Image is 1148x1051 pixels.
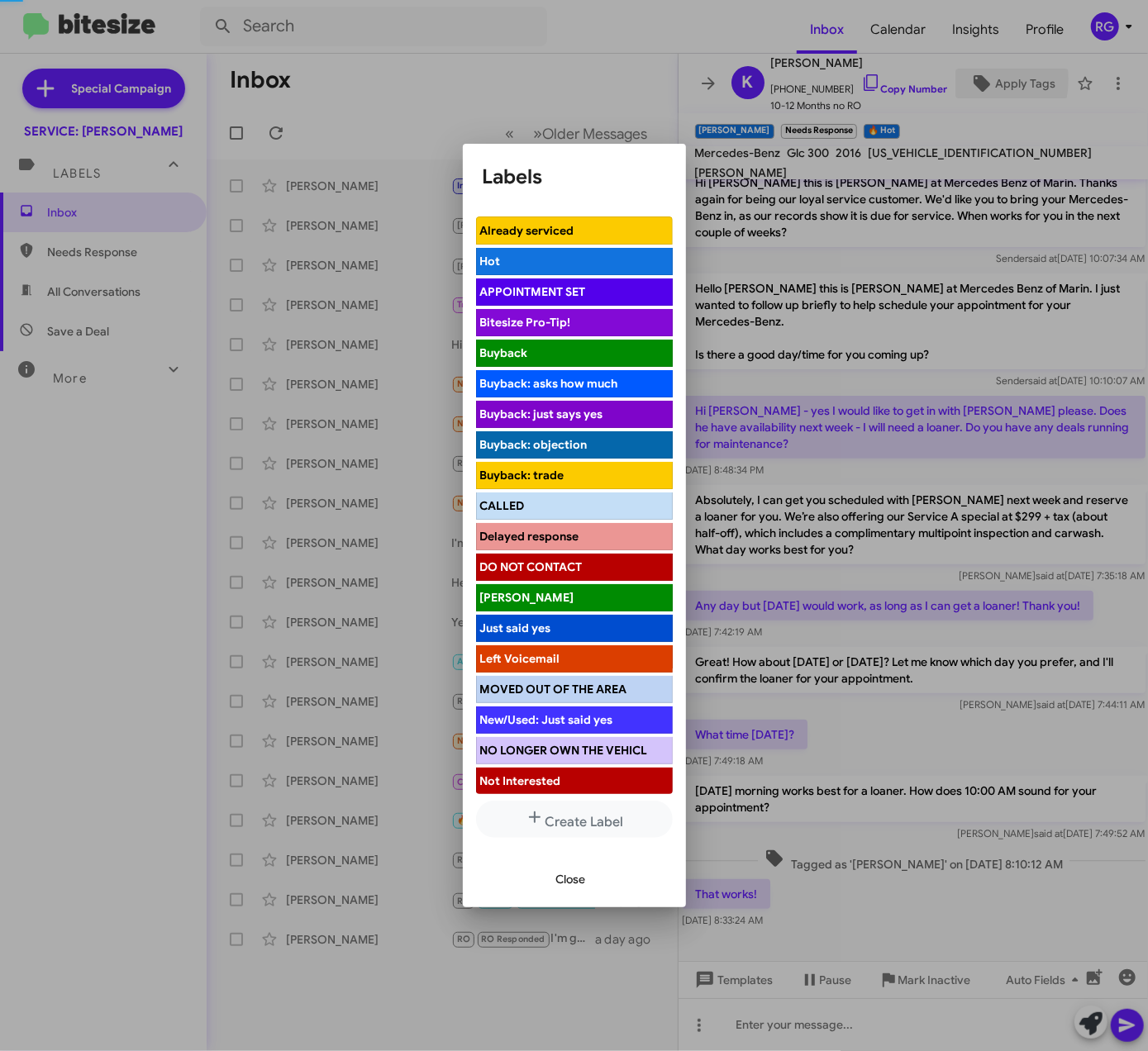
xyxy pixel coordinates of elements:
[480,712,613,727] span: New/Used: Just said yes
[480,590,574,605] span: [PERSON_NAME]
[480,407,603,421] span: Buyback: just says yes
[480,773,561,788] span: Not Interested
[480,284,586,299] span: APPOINTMENT SET
[480,651,560,666] span: Left Voicemail
[480,254,501,269] span: Hot
[483,164,666,190] h1: Labels
[480,682,627,697] span: MOVED OUT OF THE AREA
[480,437,588,452] span: Buyback: objection
[480,559,583,574] span: DO NOT CONTACT
[480,621,551,635] span: Just said yes
[480,223,574,238] span: Already serviced
[556,864,586,894] span: Close
[476,801,673,838] button: Create Label
[480,345,528,360] span: Buyback
[480,743,648,758] span: NO LONGER OWN THE VEHICL
[480,498,525,513] span: CALLED
[480,376,618,391] span: Buyback: asks how much
[543,864,599,894] button: Close
[480,529,579,544] span: Delayed response
[480,315,571,330] span: Bitesize Pro-Tip!
[480,468,564,483] span: Buyback: trade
